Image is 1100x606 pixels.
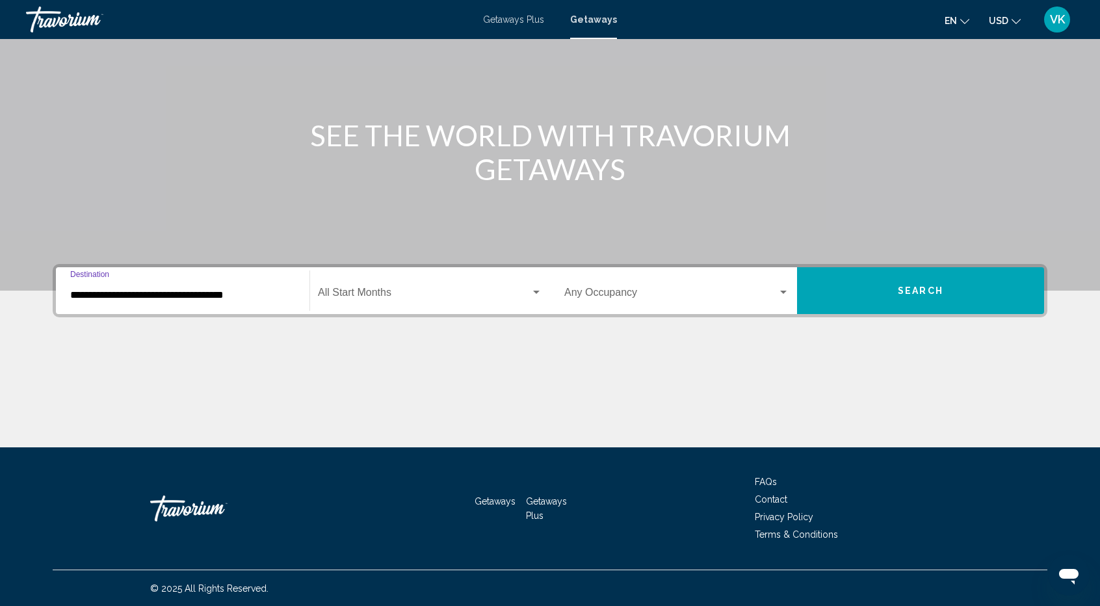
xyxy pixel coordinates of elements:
[56,267,1044,314] div: Search widget
[898,286,943,296] span: Search
[1048,554,1090,596] iframe: Button to launch messaging window
[26,7,470,33] a: Travorium
[570,14,617,25] a: Getaways
[989,16,1008,26] span: USD
[989,11,1021,30] button: Change currency
[945,16,957,26] span: en
[150,489,280,528] a: Travorium
[945,11,969,30] button: Change language
[526,496,567,521] a: Getaways Plus
[755,477,777,487] a: FAQs
[1040,6,1074,33] button: User Menu
[755,512,813,522] a: Privacy Policy
[755,529,838,540] a: Terms & Conditions
[150,583,268,594] span: © 2025 All Rights Reserved.
[306,118,794,186] h1: SEE THE WORLD WITH TRAVORIUM GETAWAYS
[475,496,516,507] a: Getaways
[797,267,1044,314] button: Search
[1050,13,1065,26] span: VK
[483,14,544,25] a: Getaways Plus
[755,494,787,505] a: Contact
